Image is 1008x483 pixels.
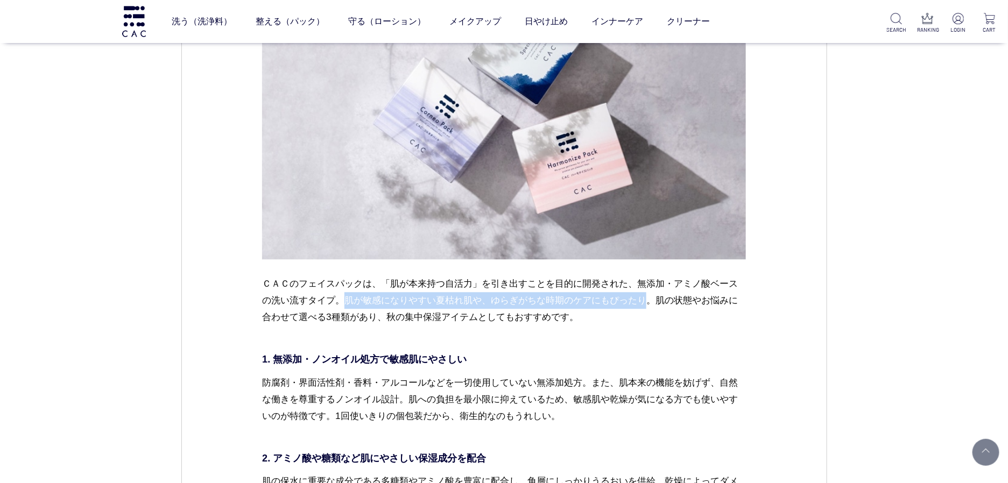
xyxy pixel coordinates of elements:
a: 洗う（洗浄料） [172,6,232,37]
a: 整える（パック） [256,6,325,37]
a: CART [979,13,999,34]
p: 防腐剤・界面活性剤・香料・アルコールなどを一切使用していない無添加処方。また、肌本来の機能を妨げず、自然な働きを尊重するノンオイル設計。肌への負担を最小限に抑えているため、敏感肌や乾燥が気になる... [262,374,746,442]
p: 2. アミノ酸や糖類など肌にやさしい保湿成分を配合 [262,451,746,466]
p: 1. 無添加・ノンオイル処方で敏感肌にやさしい [262,352,746,367]
a: LOGIN [948,13,968,34]
a: 日やけ止め [525,6,568,37]
a: SEARCH [886,13,906,34]
a: RANKING [918,13,937,34]
p: ＣＡＣのフェイスパックは、「肌が本来持つ自活力」を引き出すことを目的に開発された、無添加・アミノ酸ベースの洗い流すタイプ。肌が敏感になりやすい夏枯れ肌や、ゆらぎがちな時期のケアにもぴったり。肌の... [262,275,746,343]
a: メイクアップ [449,6,501,37]
a: インナーケア [591,6,643,37]
p: RANKING [918,26,937,34]
a: クリーナー [667,6,710,37]
p: LOGIN [948,26,968,34]
img: logo [121,6,147,37]
p: SEARCH [886,26,906,34]
a: 守る（ローション） [348,6,426,37]
p: CART [979,26,999,34]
